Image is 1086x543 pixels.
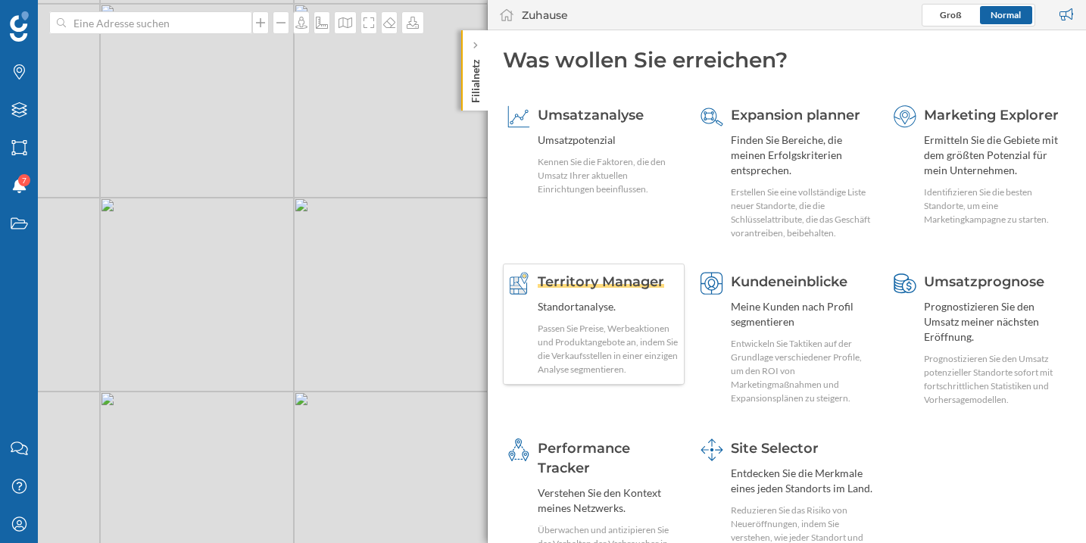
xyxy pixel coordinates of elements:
img: sales-forecast.svg [894,272,916,295]
div: Prognostizieren Sie den Umsatz meiner nächsten Eröffnung. [924,299,1066,345]
span: Performance Tracker [538,440,630,476]
div: Was wollen Sie erreichen? [503,45,1071,74]
div: Finden Sie Bereiche, die meinen Erfolgskriterien entsprechen. [731,133,873,178]
span: Site Selector [731,440,819,457]
img: Geoblink Logo [10,11,29,42]
img: explorer.svg [894,105,916,128]
span: Groß [940,9,962,20]
span: Kundeneinblicke [731,273,847,290]
div: Standortanalyse. [538,299,680,314]
span: 7 [22,173,27,188]
div: Prognostizieren Sie den Umsatz potenzieller Standorte sofort mit fortschrittlichen Statistiken un... [924,352,1066,407]
span: Umsatzanalyse [538,107,644,123]
div: Entwickeln Sie Taktiken auf der Grundlage verschiedener Profile, um den ROI von Marketingmaßnahme... [731,337,873,405]
span: Territory Manager [538,273,664,290]
div: Ermitteln Sie die Gebiete mit dem größten Potenzial für mein Unternehmen. [924,133,1066,178]
div: Entdecken Sie die Merkmale eines jeden Standorts im Land. [731,466,873,496]
div: Zuhause [522,8,568,23]
div: Kennen Sie die Faktoren, die den Umsatz Ihrer aktuellen Einrichtungen beeinflussen. [538,155,680,196]
span: Umsatzprognose [924,273,1044,290]
div: Umsatzpotenzial [538,133,680,148]
img: customer-intelligence.svg [701,272,723,295]
div: Erstellen Sie eine vollständige Liste neuer Standorte, die die Schlüsselattribute, die das Geschä... [731,186,873,240]
div: Meine Kunden nach Profil segmentieren [731,299,873,329]
img: sales-explainer.svg [507,105,530,128]
img: monitoring-360.svg [507,438,530,461]
img: territory-manager--hover.svg [507,272,530,295]
span: Expansion planner [731,107,860,123]
span: Support [32,11,86,24]
div: Verstehen Sie den Kontext meines Netzwerks. [538,485,680,516]
img: search-areas.svg [701,105,723,128]
span: Normal [991,9,1021,20]
p: Filialnetz [468,53,483,103]
div: Identifizieren Sie die besten Standorte, um eine Marketingkampagne zu starten. [924,186,1066,226]
img: dashboards-manager.svg [701,438,723,461]
span: Marketing Explorer [924,107,1059,123]
div: Passen Sie Preise, Werbeaktionen und Produktangebote an, indem Sie die Verkaufsstellen in einer e... [538,322,680,376]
